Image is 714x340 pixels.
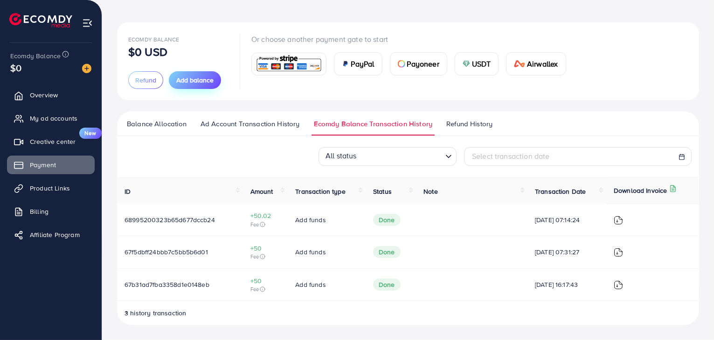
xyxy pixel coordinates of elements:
span: Add balance [176,75,214,85]
p: $0 USD [128,46,167,57]
span: Add funds [295,215,326,224]
img: ic-download-invoice.1f3c1b55.svg [614,248,623,257]
span: Product Links [30,184,70,193]
span: 67b31ad7fba3358d1e0148eb [125,280,209,289]
img: card [514,60,525,68]
span: Transaction type [295,187,346,196]
a: Payment [7,156,95,174]
span: Balance Allocation [127,119,187,129]
iframe: Chat [674,298,707,333]
a: Overview [7,86,95,104]
span: Amount [250,187,273,196]
button: Add balance [169,71,221,89]
span: Done [373,214,401,226]
span: +50 [250,276,281,286]
span: 3 history transaction [125,308,186,318]
span: Done [373,279,401,291]
span: Add funds [295,280,326,289]
span: USDT [472,58,491,69]
a: Affiliate Program [7,225,95,244]
span: Billing [30,207,49,216]
p: Or choose another payment gate to start [251,34,574,45]
span: Overview [30,90,58,100]
span: [DATE] 07:31:27 [535,247,599,257]
input: Search for option [360,149,442,163]
span: ID [125,187,131,196]
a: card [251,53,326,75]
a: My ad accounts [7,109,95,128]
span: +50 [250,244,281,253]
img: card [342,60,349,68]
span: Ad Account Transaction History [201,119,300,129]
button: Refund [128,71,163,89]
a: cardAirwallex [506,52,566,75]
span: Ecomdy Balance Transaction History [314,119,432,129]
span: Affiliate Program [30,230,80,239]
span: Ecomdy Balance [10,51,61,61]
a: cardPayPal [334,52,382,75]
span: $0 [10,61,21,75]
span: All status [324,148,359,163]
div: Search for option [319,147,457,166]
span: Select transaction date [472,151,550,161]
span: Done [373,246,401,258]
span: Creative center [30,137,76,146]
span: New [79,128,102,139]
span: Refund [135,75,156,85]
span: PayPal [351,58,374,69]
img: logo [9,13,72,27]
img: card [255,54,323,74]
span: Ecomdy Balance [128,35,179,43]
a: Creative centerNew [7,132,95,151]
span: Refund History [446,119,492,129]
span: +50.02 [250,211,281,220]
span: [DATE] 16:17:43 [535,280,599,289]
img: image [82,64,91,73]
img: ic-download-invoice.1f3c1b55.svg [614,216,623,225]
span: My ad accounts [30,114,77,123]
span: 67f5dbff24bbb7c5bb5b6d01 [125,247,208,257]
a: Product Links [7,179,95,197]
img: ic-download-invoice.1f3c1b55.svg [614,280,623,290]
span: Fee [250,253,281,260]
span: Status [373,187,392,196]
img: card [463,60,470,68]
span: Fee [250,286,281,293]
span: Add funds [295,247,326,257]
p: Download Invoice [614,185,667,196]
span: Payoneer [407,58,439,69]
span: Payment [30,160,56,170]
a: cardPayoneer [390,52,447,75]
span: Fee [250,221,281,228]
a: cardUSDT [455,52,499,75]
img: menu [82,18,93,28]
span: 68995200323b65d677dccb24 [125,215,215,224]
span: Transaction Date [535,187,586,196]
span: [DATE] 07:14:24 [535,215,599,224]
img: card [398,60,405,68]
span: Note [423,187,438,196]
span: Airwallex [527,58,558,69]
a: Billing [7,202,95,221]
